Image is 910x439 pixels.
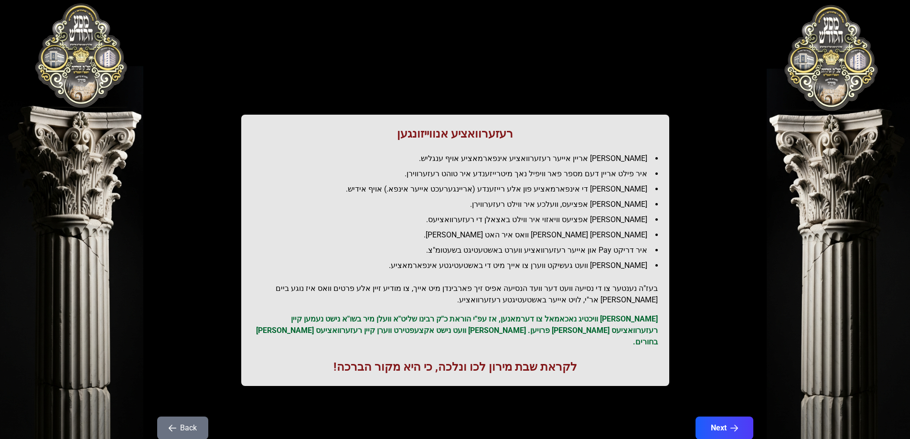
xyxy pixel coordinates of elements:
li: איר דריקט Pay און אייער רעזערוואציע ווערט באשטעטיגט בשעטומ"צ. [260,245,658,256]
h1: לקראת שבת מירון לכו ונלכה, כי היא מקור הברכה! [253,359,658,375]
li: איר פילט אריין דעם מספר פאר וויפיל נאך מיטרייזענדע איר טוהט רעזערווירן. [260,168,658,180]
h2: בעז"ה נענטער צו די נסיעה וועט דער וועד הנסיעה אפיס זיך פארבינדן מיט אייך, צו מודיע זיין אלע פרטים... [253,283,658,306]
li: [PERSON_NAME] אפציעס וויאזוי איר ווילט באצאלן די רעזערוואציעס. [260,214,658,225]
p: [PERSON_NAME] וויכטיג נאכאמאל צו דערמאנען, אז עפ"י הוראת כ"ק רבינו שליט"א וועלן מיר בשו"א נישט נע... [253,313,658,348]
li: [PERSON_NAME] [PERSON_NAME] וואס איר האט [PERSON_NAME]. [260,229,658,241]
li: [PERSON_NAME] וועט געשיקט ווערן צו אייך מיט די באשטעטיגטע אינפארמאציע. [260,260,658,271]
li: [PERSON_NAME] אריין אייער רעזערוואציע אינפארמאציע אויף ענגליש. [260,153,658,164]
li: [PERSON_NAME] אפציעס, וועלכע איר ווילט רעזערווירן. [260,199,658,210]
li: [PERSON_NAME] די אינפארמאציע פון אלע רייזענדע (אריינגערעכט אייער אינפא.) אויף אידיש. [260,183,658,195]
h1: רעזערוואציע אנווייזונגען [253,126,658,141]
